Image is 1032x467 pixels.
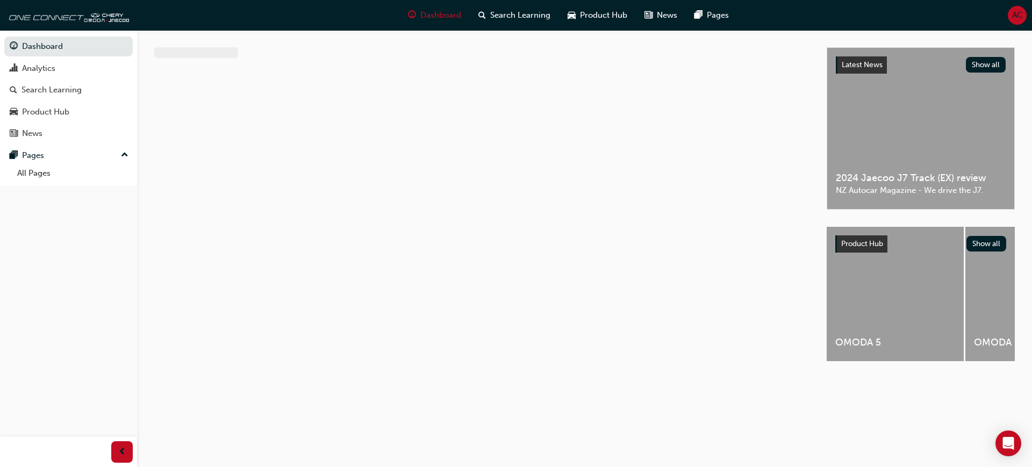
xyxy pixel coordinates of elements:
[399,4,470,26] a: guage-iconDashboard
[118,446,126,459] span: prev-icon
[836,184,1006,197] span: NZ Autocar Magazine - We drive the J7.
[835,336,955,349] span: OMODA 5
[22,62,55,75] div: Analytics
[842,60,883,69] span: Latest News
[841,239,883,248] span: Product Hub
[10,129,18,139] span: news-icon
[22,149,44,162] div: Pages
[4,146,133,166] button: Pages
[121,148,128,162] span: up-icon
[13,165,133,182] a: All Pages
[10,64,18,74] span: chart-icon
[686,4,737,26] a: pages-iconPages
[408,9,416,22] span: guage-icon
[4,80,133,100] a: Search Learning
[4,37,133,56] a: Dashboard
[10,151,18,161] span: pages-icon
[827,47,1015,210] a: Latest NewsShow all2024 Jaecoo J7 Track (EX) reviewNZ Autocar Magazine - We drive the J7.
[1008,6,1027,25] button: AC
[636,4,686,26] a: news-iconNews
[4,124,133,143] a: News
[470,4,559,26] a: search-iconSearch Learning
[4,34,133,146] button: DashboardAnalyticsSearch LearningProduct HubNews
[836,56,1006,74] a: Latest NewsShow all
[1012,9,1023,21] span: AC
[694,9,703,22] span: pages-icon
[10,42,18,52] span: guage-icon
[657,9,677,21] span: News
[490,9,550,21] span: Search Learning
[10,85,17,95] span: search-icon
[21,84,82,96] div: Search Learning
[478,9,486,22] span: search-icon
[4,102,133,122] a: Product Hub
[4,59,133,78] a: Analytics
[10,107,18,117] span: car-icon
[827,227,964,361] a: OMODA 5
[966,57,1006,73] button: Show all
[22,106,69,118] div: Product Hub
[707,9,729,21] span: Pages
[644,9,653,22] span: news-icon
[420,9,461,21] span: Dashboard
[836,172,1006,184] span: 2024 Jaecoo J7 Track (EX) review
[22,127,42,140] div: News
[995,430,1021,456] div: Open Intercom Messenger
[966,236,1007,252] button: Show all
[559,4,636,26] a: car-iconProduct Hub
[568,9,576,22] span: car-icon
[835,235,1006,253] a: Product HubShow all
[5,4,129,26] img: oneconnect
[580,9,627,21] span: Product Hub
